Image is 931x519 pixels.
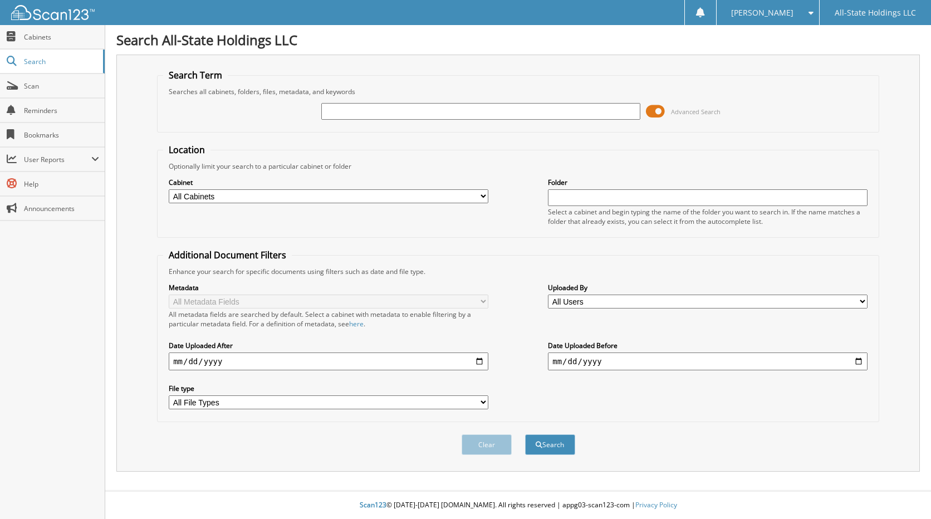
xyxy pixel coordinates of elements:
[163,161,873,171] div: Optionally limit your search to a particular cabinet or folder
[24,57,97,66] span: Search
[731,9,793,16] span: [PERSON_NAME]
[163,249,292,261] legend: Additional Document Filters
[635,500,677,510] a: Privacy Policy
[169,178,488,187] label: Cabinet
[169,352,488,370] input: start
[169,341,488,350] label: Date Uploaded After
[163,144,210,156] legend: Location
[24,179,99,189] span: Help
[548,178,868,187] label: Folder
[548,352,868,370] input: end
[875,466,931,519] iframe: Chat Widget
[105,492,931,519] div: © [DATE]-[DATE] [DOMAIN_NAME]. All rights reserved | appg03-scan123-com |
[163,267,873,276] div: Enhance your search for specific documents using filters such as date and file type.
[548,207,868,226] div: Select a cabinet and begin typing the name of the folder you want to search in. If the name match...
[163,69,228,81] legend: Search Term
[548,283,868,292] label: Uploaded By
[24,81,99,91] span: Scan
[169,384,488,393] label: File type
[548,341,868,350] label: Date Uploaded Before
[349,319,364,329] a: here
[163,87,873,96] div: Searches all cabinets, folders, files, metadata, and keywords
[462,434,512,455] button: Clear
[24,204,99,213] span: Announcements
[116,31,920,49] h1: Search All-State Holdings LLC
[24,32,99,42] span: Cabinets
[835,9,916,16] span: All-State Holdings LLC
[169,283,488,292] label: Metadata
[24,130,99,140] span: Bookmarks
[169,310,488,329] div: All metadata fields are searched by default. Select a cabinet with metadata to enable filtering b...
[24,155,91,164] span: User Reports
[360,500,386,510] span: Scan123
[11,5,95,20] img: scan123-logo-white.svg
[24,106,99,115] span: Reminders
[525,434,575,455] button: Search
[671,107,721,116] span: Advanced Search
